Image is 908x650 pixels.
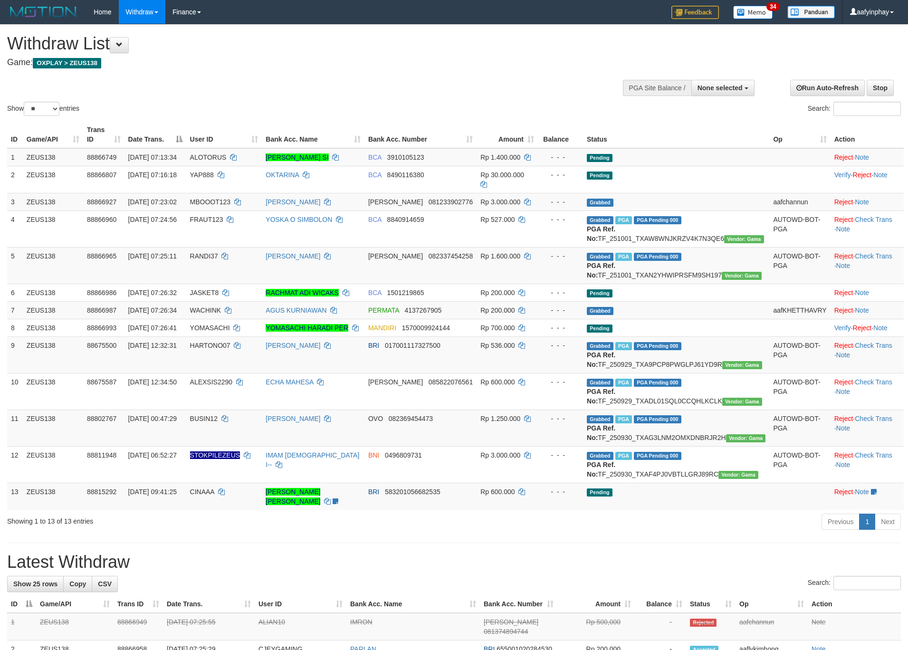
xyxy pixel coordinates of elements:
span: [PERSON_NAME] [368,378,423,386]
input: Search: [833,102,901,116]
a: Verify [834,171,851,179]
td: 8 [7,319,23,336]
th: Status [583,121,769,148]
td: 7 [7,301,23,319]
span: Copy 8490116380 to clipboard [387,171,424,179]
td: [DATE] 07:25:55 [163,613,255,640]
td: AUTOWD-BOT-PGA [769,210,830,247]
td: TF_251001_TXAN2YHWIPRSFM9SH197 [583,247,769,284]
span: Copy 081233902776 to clipboard [429,198,473,206]
td: TF_250929_TXA9PCP8PWGLPJ61YD9R [583,336,769,373]
td: 11 [7,410,23,446]
td: · [831,193,904,210]
td: 1 [7,613,36,640]
span: Grabbed [587,307,613,315]
span: BNI [368,451,379,459]
span: Grabbed [587,253,613,261]
a: Note [855,488,869,496]
a: 1 [859,514,875,530]
span: Copy 082369454473 to clipboard [389,415,433,422]
div: - - - [542,197,579,207]
span: PGA Pending [634,216,681,224]
td: ZEUS138 [23,336,83,373]
a: Reject [834,216,853,223]
th: Op: activate to sort column ascending [769,121,830,148]
a: Note [855,306,869,314]
span: BRI [368,488,379,496]
span: Copy 0496809731 to clipboard [385,451,422,459]
td: ZEUS138 [23,193,83,210]
span: [DATE] 07:23:02 [128,198,177,206]
span: MANDIRI [368,324,396,332]
span: OVO [368,415,383,422]
td: · [831,301,904,319]
span: Grabbed [587,452,613,460]
span: Pending [587,289,612,297]
span: PGA Pending [634,342,681,350]
a: [PERSON_NAME] SI [266,153,328,161]
a: Reject [834,378,853,386]
a: Note [836,424,851,432]
span: Pending [587,172,612,180]
td: AUTOWD-BOT-PGA [769,247,830,284]
div: Showing 1 to 13 of 13 entries [7,513,371,526]
a: Reject [834,306,853,314]
span: [DATE] 09:41:25 [128,488,177,496]
span: [DATE] 07:26:32 [128,289,177,296]
span: BRI [368,342,379,349]
td: ZEUS138 [23,148,83,166]
span: Copy 1570009924144 to clipboard [402,324,450,332]
span: PGA Pending [634,253,681,261]
span: BCA [368,153,382,161]
div: - - - [542,377,579,387]
span: BCA [368,216,382,223]
div: - - - [542,450,579,460]
td: Rp 500,000 [557,613,635,640]
th: Status: activate to sort column ascending [686,595,736,613]
span: [DATE] 12:34:50 [128,378,177,386]
span: FRAUT123 [190,216,223,223]
a: Reject [834,153,853,161]
span: PGA Pending [634,452,681,460]
td: TF_250930_TXAG3LNM2OMXDNBRJR2H [583,410,769,446]
th: Balance: activate to sort column ascending [635,595,686,613]
span: PGA Pending [634,379,681,387]
span: Rp 200.000 [480,289,515,296]
a: RACHMAT ADI WICAKS [266,289,339,296]
td: ZEUS138 [23,410,83,446]
input: Search: [833,576,901,590]
b: PGA Ref. No: [587,262,615,279]
td: ZEUS138 [23,166,83,193]
a: Check Trans [855,378,892,386]
a: Note [836,461,851,468]
span: Rp 1.600.000 [480,252,520,260]
td: 10 [7,373,23,410]
span: Rp 536.000 [480,342,515,349]
span: [DATE] 07:25:11 [128,252,177,260]
td: aafKHETTHAVRY [769,301,830,319]
span: Rp 200.000 [480,306,515,314]
span: [PERSON_NAME] [368,198,423,206]
span: PERMATA [368,306,399,314]
b: PGA Ref. No: [587,388,615,405]
a: IMRON [350,618,373,626]
span: 88675587 [87,378,116,386]
a: Note [836,388,851,395]
a: IMAM [DEMOGRAPHIC_DATA] I-- [266,451,359,468]
div: - - - [542,251,579,261]
td: 13 [7,483,23,510]
th: Bank Acc. Name: activate to sort column ascending [262,121,364,148]
span: Nama rekening ada tanda titik/strip, harap diedit [190,451,240,459]
td: 2 [7,166,23,193]
span: Grabbed [587,379,613,387]
a: Reject [834,342,853,349]
div: - - - [542,288,579,297]
a: Reject [834,488,853,496]
td: · [831,148,904,166]
a: Check Trans [855,252,892,260]
a: [PERSON_NAME] [266,252,320,260]
span: Marked by aafsreyleap [615,452,632,460]
a: Reject [834,415,853,422]
span: YAP888 [190,171,214,179]
a: Check Trans [855,415,892,422]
